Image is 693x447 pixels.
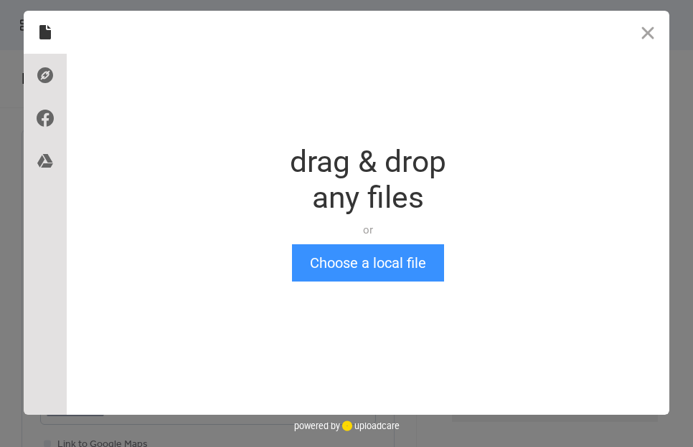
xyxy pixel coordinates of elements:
[290,144,446,216] div: drag & drop any files
[340,420,400,431] a: uploadcare
[24,11,67,54] div: Local Files
[292,244,444,282] button: Choose a local file
[294,415,400,436] div: powered by
[24,140,67,183] div: Google Drive
[24,97,67,140] div: Facebook
[24,54,67,97] div: Direct Link
[626,11,669,54] button: Close
[290,223,446,237] div: or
